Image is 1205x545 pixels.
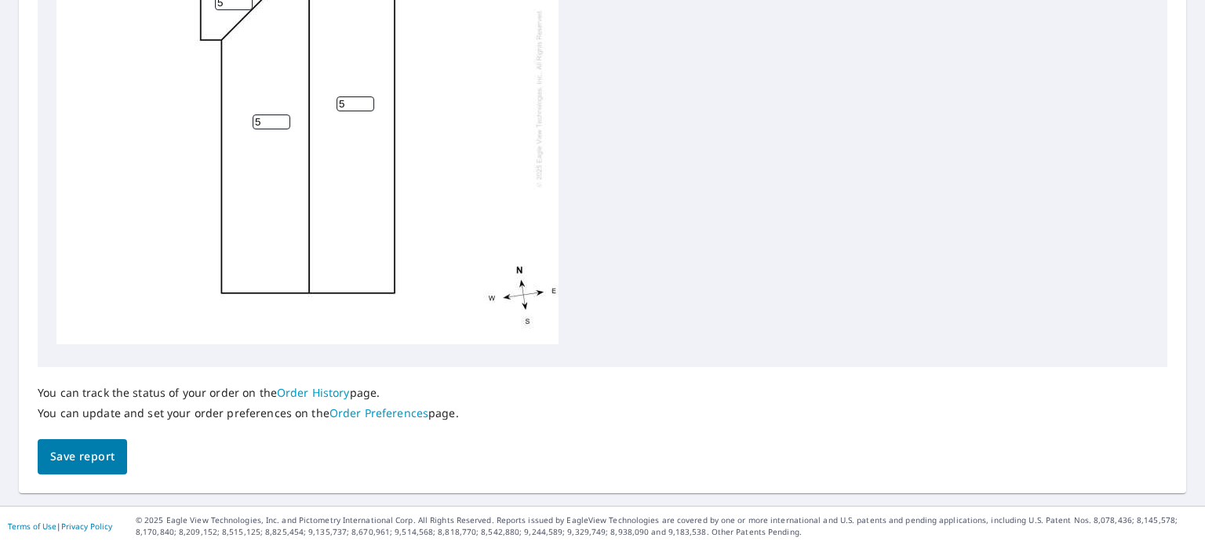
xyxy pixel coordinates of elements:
[136,514,1197,538] p: © 2025 Eagle View Technologies, Inc. and Pictometry International Corp. All Rights Reserved. Repo...
[8,521,56,532] a: Terms of Use
[329,405,428,420] a: Order Preferences
[38,386,459,400] p: You can track the status of your order on the page.
[8,521,112,531] p: |
[38,406,459,420] p: You can update and set your order preferences on the page.
[277,385,350,400] a: Order History
[50,447,115,467] span: Save report
[61,521,112,532] a: Privacy Policy
[38,439,127,474] button: Save report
